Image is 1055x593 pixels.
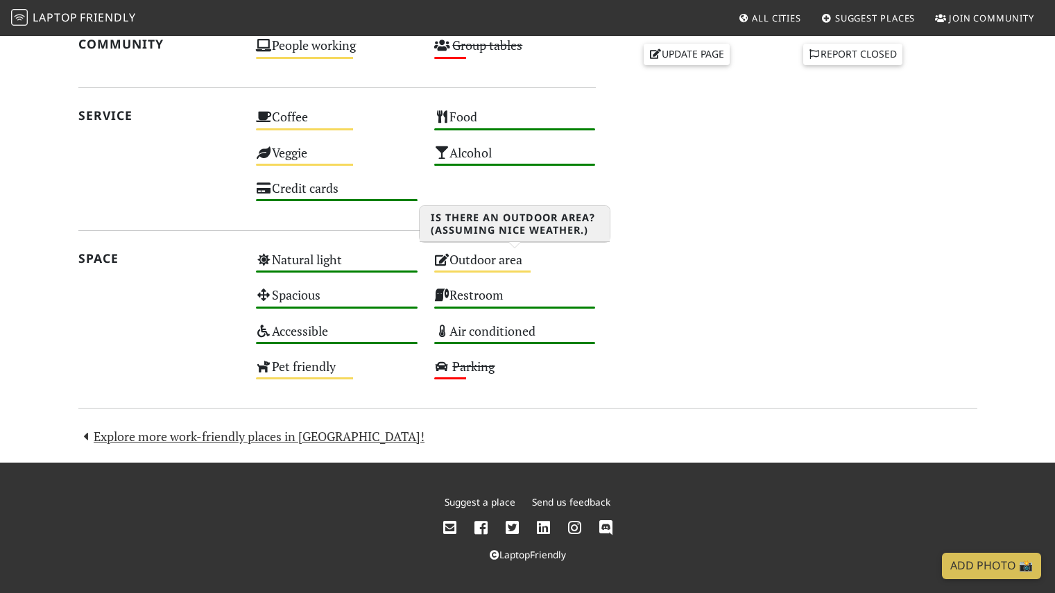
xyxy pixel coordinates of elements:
a: LaptopFriendly LaptopFriendly [11,6,136,31]
span: Join Community [949,12,1034,24]
h2: Space [78,251,240,266]
a: Send us feedback [532,495,610,508]
a: Explore more work-friendly places in [GEOGRAPHIC_DATA]! [78,428,425,445]
a: All Cities [732,6,807,31]
span: Suggest Places [835,12,916,24]
div: People working [248,34,426,69]
div: Air conditioned [426,320,604,355]
div: Alcohol [426,141,604,177]
h3: Is there an outdoor area? (Assuming nice weather.) [420,206,610,242]
div: Coffee [248,105,426,141]
a: Suggest a place [445,495,515,508]
a: LaptopFriendly [490,548,566,561]
span: Friendly [80,10,135,25]
s: Group tables [452,37,522,53]
div: Food [426,105,604,141]
div: Pet friendly [248,355,426,390]
div: Restroom [426,284,604,319]
h2: Community [78,37,240,51]
img: LaptopFriendly [11,9,28,26]
div: Accessible [248,320,426,355]
div: Natural light [248,248,426,284]
div: Veggie [248,141,426,177]
div: Spacious [248,284,426,319]
div: Credit cards [248,177,426,212]
s: Parking [452,358,495,375]
h2: Service [78,108,240,123]
div: Outdoor area [426,248,604,284]
a: Join Community [929,6,1040,31]
a: Report closed [803,44,903,65]
a: Update page [644,44,730,65]
span: All Cities [752,12,801,24]
a: Suggest Places [816,6,921,31]
span: Laptop [33,10,78,25]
